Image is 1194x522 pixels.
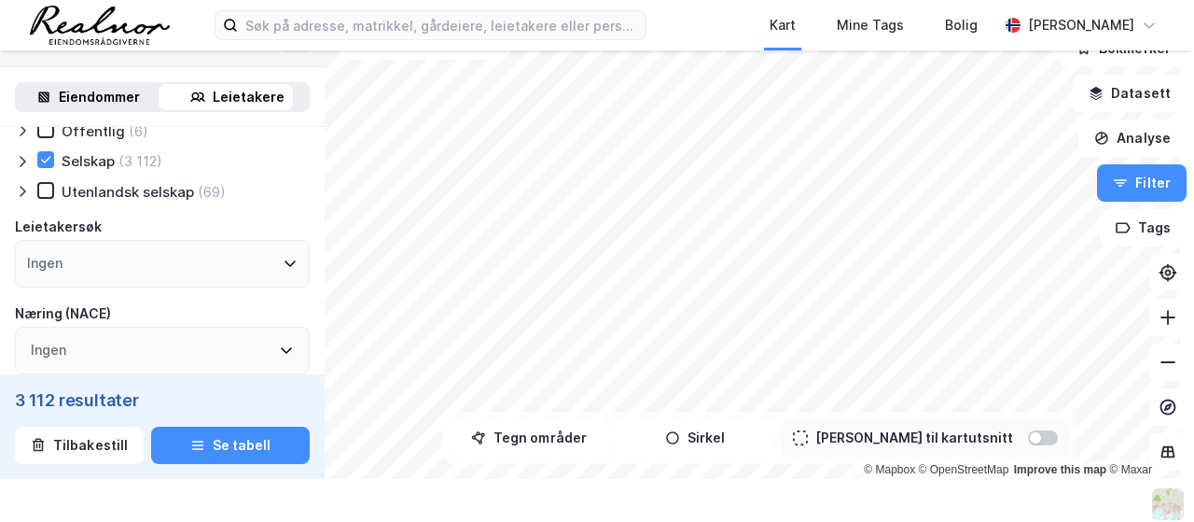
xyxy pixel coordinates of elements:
[945,14,978,36] div: Bolig
[213,86,285,108] div: Leietakere
[1014,463,1106,476] a: Improve this map
[1078,120,1187,157] button: Analyse
[62,122,125,140] div: Offentlig
[864,463,915,476] a: Mapbox
[30,6,170,45] img: realnor-logo.934646d98de889bb5806.png
[815,427,1013,449] div: [PERSON_NAME] til kartutsnitt
[837,14,904,36] div: Mine Tags
[15,216,102,238] div: Leietakersøk
[31,339,66,361] div: Ingen
[15,303,111,325] div: Næring (NACE)
[59,86,140,108] div: Eiendommer
[1073,75,1187,112] button: Datasett
[198,183,226,201] div: (69)
[1028,14,1134,36] div: [PERSON_NAME]
[616,419,774,457] button: Sirkel
[151,427,310,464] button: Se tabell
[118,152,162,170] div: (3 112)
[238,11,646,39] input: Søk på adresse, matrikkel, gårdeiere, leietakere eller personer
[62,152,115,170] div: Selskap
[450,419,608,457] button: Tegn områder
[1097,164,1187,202] button: Filter
[27,252,62,275] div: Ingen
[770,14,796,36] div: Kart
[1100,209,1187,247] button: Tags
[15,427,144,464] button: Tilbakestill
[15,389,310,412] div: 3 112 resultater
[1101,432,1194,522] iframe: Chat Widget
[919,463,1009,476] a: OpenStreetMap
[1101,432,1194,522] div: Kontrollprogram for chat
[62,183,194,201] div: Utenlandsk selskap
[129,122,148,140] div: (6)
